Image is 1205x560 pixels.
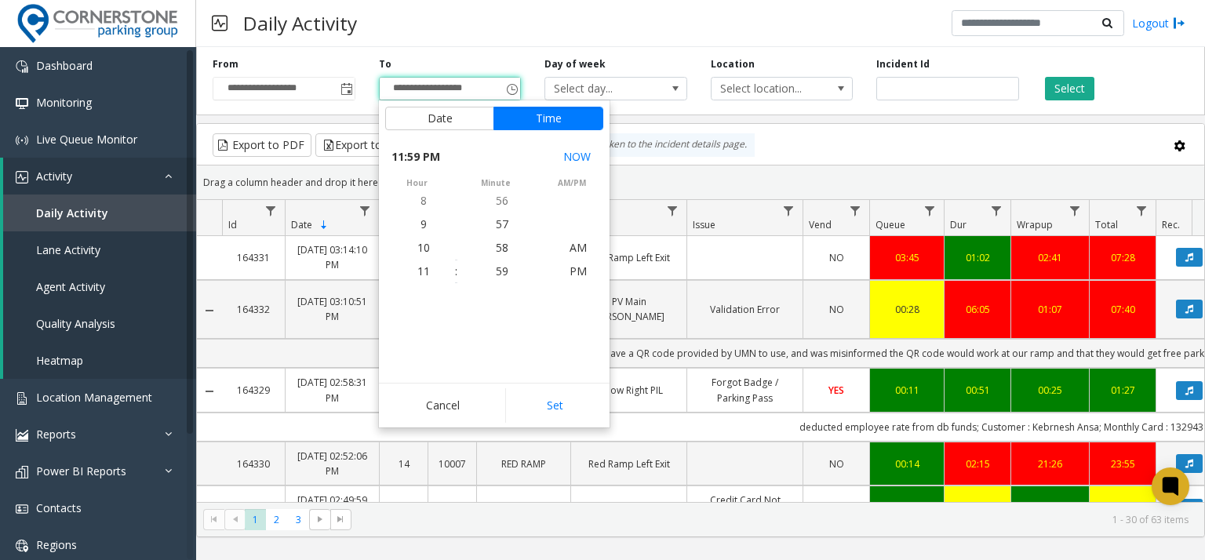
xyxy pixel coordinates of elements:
[36,427,76,442] span: Reports
[3,305,196,342] a: Quality Analysis
[231,383,275,398] a: 164329
[954,250,1001,265] a: 01:02
[235,4,365,42] h3: Daily Activity
[813,383,860,398] a: YES
[355,200,376,221] a: Date Filter Menu
[1021,456,1079,471] a: 21:26
[361,513,1189,526] kendo-pager-info: 1 - 30 of 63 items
[1021,383,1079,398] a: 00:25
[16,540,28,552] img: 'icon'
[1017,218,1053,231] span: Wrapup
[295,294,370,324] a: [DATE] 03:10:51 PM
[778,200,799,221] a: Issue Filter Menu
[662,200,683,221] a: Lane Filter Menu
[876,57,930,71] label: Incident Id
[1099,250,1146,265] a: 07:28
[330,509,351,531] span: Go to the last page
[391,146,440,168] span: 11:59 PM
[829,251,844,264] span: NO
[1099,383,1146,398] a: 01:27
[1099,302,1146,317] a: 07:40
[36,279,105,294] span: Agent Activity
[197,169,1204,196] div: Drag a column header and drop it here to group by that column
[389,500,418,515] a: 14
[496,240,508,255] span: 58
[813,456,860,471] a: NO
[212,4,228,42] img: pageIcon
[295,375,370,405] a: [DATE] 02:58:31 PM
[1132,15,1185,31] a: Logout
[813,302,860,317] a: NO
[503,78,520,100] span: Toggle popup
[3,195,196,231] a: Daily Activity
[457,177,533,189] span: minute
[544,57,606,71] label: Day of week
[829,303,844,316] span: NO
[693,218,715,231] span: Issue
[36,205,108,220] span: Daily Activity
[1131,200,1152,221] a: Total Filter Menu
[16,60,28,73] img: 'icon'
[809,218,832,231] span: Vend
[3,231,196,268] a: Lane Activity
[3,268,196,305] a: Agent Activity
[16,466,28,478] img: 'icon'
[314,513,326,525] span: Go to the next page
[213,57,238,71] label: From
[1021,500,1079,515] div: 00:20
[505,388,604,423] button: Set
[813,250,860,265] a: NO
[496,216,508,231] span: 57
[36,353,83,368] span: Heatmap
[1173,15,1185,31] img: logout
[1162,218,1180,231] span: Rec.
[334,513,347,525] span: Go to the last page
[231,456,275,471] a: 164330
[16,429,28,442] img: 'icon'
[36,316,115,331] span: Quality Analysis
[3,342,196,379] a: Heatmap
[711,57,755,71] label: Location
[954,456,1001,471] a: 02:15
[879,383,934,398] a: 00:11
[581,250,677,265] a: Red Ramp Left Exit
[36,95,92,110] span: Monitoring
[697,493,793,522] a: Credit Card Not Reading
[545,78,658,100] span: Select day...
[879,500,934,515] a: 00:14
[876,218,905,231] span: Queue
[712,78,825,100] span: Select location...
[879,250,934,265] a: 03:45
[16,392,28,405] img: 'icon'
[389,456,418,471] a: 14
[379,177,455,189] span: hour
[829,457,844,471] span: NO
[697,375,793,405] a: Forgot Badge / Parking Pass
[16,134,28,147] img: 'icon'
[228,218,237,231] span: Id
[197,200,1204,501] div: Data table
[879,302,934,317] div: 00:28
[385,388,501,423] button: Cancel
[36,390,152,405] span: Location Management
[813,500,860,515] a: YES
[557,143,597,171] button: Select now
[379,57,391,71] label: To
[36,132,137,147] span: Live Queue Monitor
[16,97,28,110] img: 'icon'
[496,193,508,208] span: 56
[1021,302,1079,317] a: 01:07
[879,456,934,471] a: 00:14
[1095,218,1118,231] span: Total
[1099,500,1146,515] a: 02:07
[36,58,93,73] span: Dashboard
[36,500,82,515] span: Contacts
[36,537,77,552] span: Regions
